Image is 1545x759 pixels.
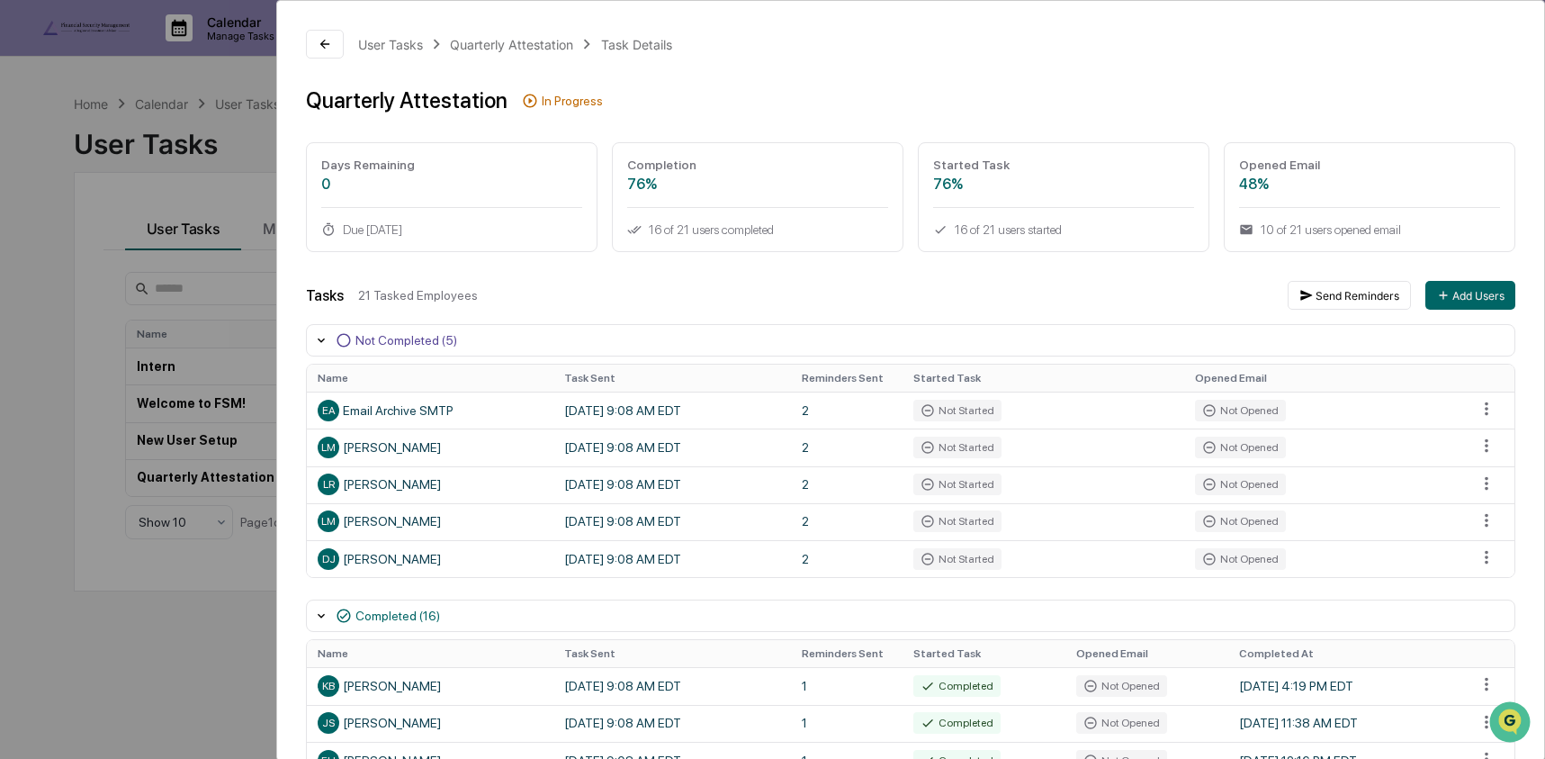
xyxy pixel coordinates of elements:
[933,176,1194,193] div: 76%
[553,466,791,503] td: [DATE] 9:08 AM EDT
[322,404,336,417] span: EA
[358,37,423,52] div: User Tasks
[791,640,903,667] th: Reminders Sent
[933,158,1194,172] div: Started Task
[1195,548,1286,570] div: Not Opened
[321,158,582,172] div: Days Remaining
[1288,281,1411,310] button: Send Reminders
[358,288,1273,303] div: 21 Tasked Employees
[903,640,1065,667] th: Started Task
[1228,640,1466,667] th: Completed At
[1228,667,1466,704] td: [DATE] 4:19 PM EDT
[627,176,888,193] div: 76%
[355,609,440,623] div: Completed (16)
[1076,675,1167,697] div: Not Opened
[321,222,582,237] div: Due [DATE]
[318,712,543,734] div: [PERSON_NAME]
[306,287,344,304] div: Tasks
[913,400,1002,421] div: Not Started
[553,540,791,577] td: [DATE] 9:08 AM EDT
[123,220,230,252] a: 🗄️Attestations
[450,37,573,52] div: Quarterly Attestation
[11,254,121,286] a: 🔎Data Lookup
[903,365,1184,392] th: Started Task
[601,37,672,52] div: Task Details
[553,667,791,704] td: [DATE] 9:08 AM EDT
[306,87,508,113] div: Quarterly Attestation
[1195,400,1286,421] div: Not Opened
[306,143,328,165] button: Start new chat
[18,229,32,243] div: 🖐️
[130,229,145,243] div: 🗄️
[355,333,457,348] div: Not Completed (5)
[791,667,903,704] td: 1
[791,705,903,742] td: 1
[791,540,903,577] td: 2
[791,466,903,503] td: 2
[148,227,223,245] span: Attestations
[127,304,218,319] a: Powered byPylon
[791,365,903,392] th: Reminders Sent
[553,392,791,429] td: [DATE] 9:08 AM EDT
[627,222,888,237] div: 16 of 21 users completed
[318,400,543,421] div: Email Archive SMTP
[1076,712,1167,734] div: Not Opened
[933,222,1194,237] div: 16 of 21 users started
[553,429,791,465] td: [DATE] 9:08 AM EDT
[318,675,543,697] div: [PERSON_NAME]
[36,261,113,279] span: Data Lookup
[18,263,32,277] div: 🔎
[1239,158,1500,172] div: Opened Email
[791,392,903,429] td: 2
[61,138,295,156] div: Start new chat
[61,156,228,170] div: We're available if you need us!
[307,640,553,667] th: Name
[1239,222,1500,237] div: 10 of 21 users opened email
[307,365,553,392] th: Name
[791,429,903,465] td: 2
[18,138,50,170] img: 1746055101610-c473b297-6a78-478c-a979-82029cc54cd1
[318,511,543,532] div: [PERSON_NAME]
[913,511,1002,532] div: Not Started
[321,515,336,528] span: LM
[11,220,123,252] a: 🖐️Preclearance
[553,705,791,742] td: [DATE] 9:08 AM EDT
[553,640,791,667] th: Task Sent
[1425,281,1515,310] button: Add Users
[179,305,218,319] span: Pylon
[913,675,1001,697] div: Completed
[36,227,116,245] span: Preclearance
[542,94,603,108] div: In Progress
[321,176,582,193] div: 0
[791,503,903,540] td: 2
[913,474,1002,495] div: Not Started
[913,437,1002,458] div: Not Started
[1065,640,1228,667] th: Opened Email
[1184,365,1466,392] th: Opened Email
[322,553,336,565] span: DJ
[1195,474,1286,495] div: Not Opened
[322,680,335,692] span: KB
[627,158,888,172] div: Completion
[318,548,543,570] div: [PERSON_NAME]
[18,38,328,67] p: How can we help?
[322,717,335,729] span: JS
[913,548,1002,570] div: Not Started
[1195,511,1286,532] div: Not Opened
[1195,437,1286,458] div: Not Opened
[318,474,543,495] div: [PERSON_NAME]
[913,712,1001,734] div: Completed
[323,478,335,491] span: LR
[553,365,791,392] th: Task Sent
[553,503,791,540] td: [DATE] 9:08 AM EDT
[321,441,336,454] span: LM
[1239,176,1500,193] div: 48%
[1228,705,1466,742] td: [DATE] 11:38 AM EDT
[1487,700,1536,748] iframe: Open customer support
[318,437,543,458] div: [PERSON_NAME]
